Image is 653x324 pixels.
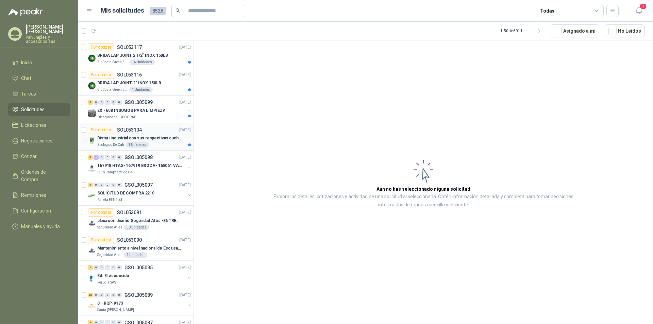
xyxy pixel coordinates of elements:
[88,247,96,255] img: Company Logo
[500,25,545,36] div: 1 - 50 de 6011
[117,293,122,297] div: 0
[124,252,147,258] div: 1 Unidades
[97,80,161,86] p: BRIDA LAP JOINT 2" INOX 150LB
[8,72,70,85] a: Chat
[88,82,96,90] img: Company Logo
[633,5,645,17] button: 1
[540,7,554,15] div: Todas
[21,223,60,230] span: Manuales y ayuda
[88,236,114,244] div: Por cotizar
[8,119,70,132] a: Licitaciones
[179,154,191,161] p: [DATE]
[124,183,153,187] p: GSOL005097
[97,300,123,307] p: 01-RQP-9173
[8,220,70,233] a: Manuales y ayuda
[105,100,110,105] div: 0
[99,155,104,160] div: 0
[21,137,52,144] span: Negociaciones
[97,252,122,258] p: Seguridad Atlas
[179,292,191,299] p: [DATE]
[117,265,122,270] div: 0
[88,183,93,187] div: 5
[97,142,124,148] p: Zoologico De Cali
[88,219,96,227] img: Company Logo
[8,166,70,186] a: Órdenes de Compra
[105,293,110,297] div: 0
[8,189,70,202] a: Remisiones
[179,209,191,216] p: [DATE]
[88,100,93,105] div: 3
[21,59,32,66] span: Inicio
[88,208,114,217] div: Por cotizar
[99,183,104,187] div: 0
[88,192,96,200] img: Company Logo
[94,100,99,105] div: 0
[21,90,36,98] span: Tareas
[78,233,194,261] a: Por cotizarSOL053090[DATE] Company LogoMantenimiento a nivel nacional de Esclusas de SeguridadSeg...
[179,127,191,133] p: [DATE]
[97,163,182,169] p: 167918 HTAS- 167919 BROCA- 168061 VALVULA
[94,293,99,297] div: 0
[125,142,149,148] div: 1 Unidades
[88,263,192,285] a: 2 0 0 0 0 0 GSOL005095[DATE] Company LogoEd. El escondidoPerugia SAS
[99,265,104,270] div: 0
[94,183,99,187] div: 0
[97,197,122,203] p: Panela El Trébol
[124,293,153,297] p: GSOL005089
[78,40,194,68] a: Por cotizarSOL053117[DATE] Company LogoBRIDA LAP JOINT 2 1/2" INOX 150LBBioCosta Green Energy S.A...
[376,185,470,193] h3: Aún no has seleccionado niguna solicitud
[21,191,46,199] span: Remisiones
[179,182,191,188] p: [DATE]
[78,68,194,96] a: Por cotizarSOL053116[DATE] Company LogoBRIDA LAP JOINT 2" INOX 150LBBioCosta Green Energy S.A.S1 ...
[150,7,166,15] span: 8526
[99,100,104,105] div: 0
[179,44,191,51] p: [DATE]
[21,207,51,215] span: Configuración
[97,225,122,230] p: Seguridad Atlas
[105,155,110,160] div: 0
[88,164,96,172] img: Company Logo
[111,293,116,297] div: 0
[124,225,149,230] div: 50 Unidades
[97,115,140,120] p: Oleaginosas [GEOGRAPHIC_DATA][PERSON_NAME]
[88,302,96,310] img: Company Logo
[175,8,180,13] span: search
[88,98,192,120] a: 3 0 0 0 0 0 GSOL005099[DATE] Company LogoEX - 608 INSUMOS PARA LIMPIEZAOleaginosas [GEOGRAPHIC_DA...
[88,43,114,51] div: Por cotizar
[8,204,70,217] a: Configuración
[550,24,599,37] button: Asignado a mi
[26,24,70,34] p: [PERSON_NAME] [PERSON_NAME]
[78,123,194,151] a: Por cotizarSOL053104[DATE] Company LogoBisturi industrial con sus respectivas cuchillas segun mue...
[97,307,134,313] p: Santa [PERSON_NAME]
[21,168,64,183] span: Órdenes de Compra
[111,183,116,187] div: 0
[99,293,104,297] div: 0
[26,35,70,44] p: valvuniples y accesorios sas
[88,71,114,79] div: Por cotizar
[97,245,182,252] p: Mantenimiento a nivel nacional de Esclusas de Seguridad
[117,72,142,77] p: SOL053116
[21,121,46,129] span: Licitaciones
[88,291,192,313] a: 26 0 0 0 0 0 GSOL005089[DATE] Company Logo01-RQP-9173Santa [PERSON_NAME]
[97,273,129,279] p: Ed. El escondido
[8,103,70,116] a: Solicitudes
[179,72,191,78] p: [DATE]
[88,109,96,117] img: Company Logo
[105,183,110,187] div: 0
[88,153,192,175] a: 5 1 0 0 0 0 GSOL005098[DATE] Company Logo167918 HTAS- 167919 BROCA- 168061 VALVULAClub Campestre ...
[97,52,168,59] p: BRIDA LAP JOINT 2 1/2" INOX 150LB
[262,193,585,209] p: Explora los detalles, cotizaciones y actividad de una solicitud al seleccionarla. Obtén informaci...
[94,265,99,270] div: 0
[111,155,116,160] div: 0
[88,155,93,160] div: 5
[97,135,182,141] p: Bisturi industrial con sus respectivas cuchillas segun muestra
[101,6,144,16] h1: Mis solicitudes
[88,54,96,62] img: Company Logo
[117,238,142,242] p: SOL053090
[97,280,116,285] p: Perugia SAS
[179,265,191,271] p: [DATE]
[8,87,70,100] a: Tareas
[88,265,93,270] div: 2
[88,293,93,297] div: 26
[111,100,116,105] div: 0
